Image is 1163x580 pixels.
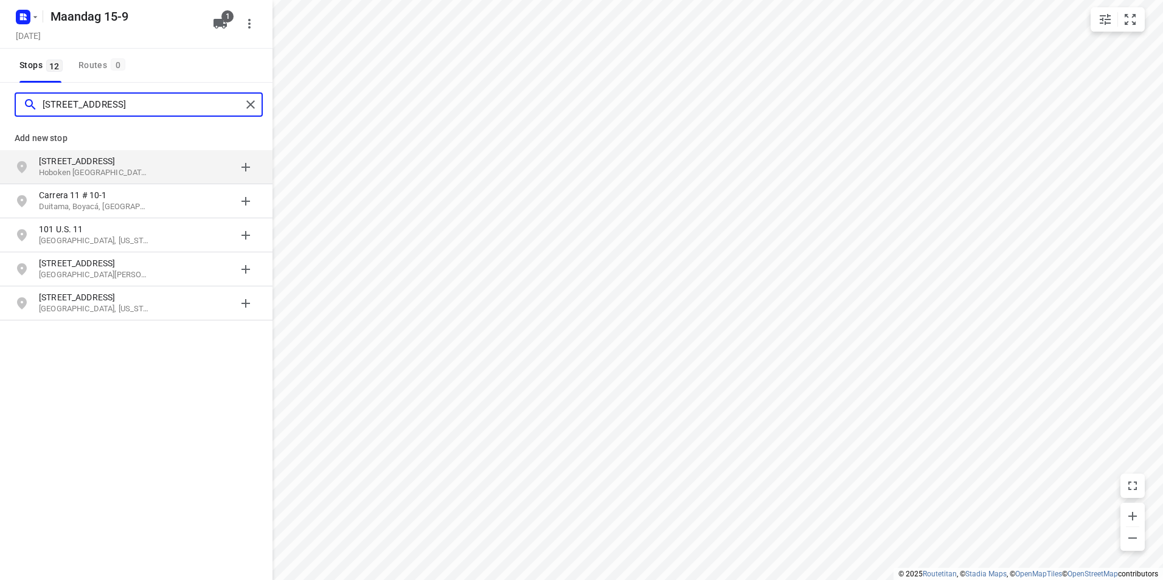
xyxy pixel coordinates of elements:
[208,12,232,36] button: 1
[46,7,203,26] h5: Rename
[39,235,151,247] p: Abingdon, Virginia, Verenigde Staten
[46,60,63,72] span: 12
[43,95,241,114] input: Add or search stops
[965,570,1007,578] a: Stadia Maps
[237,12,262,36] button: More
[39,155,151,167] p: [STREET_ADDRESS]
[15,131,258,145] p: Add new stop
[39,291,151,303] p: [STREET_ADDRESS]
[11,29,46,43] h5: Project date
[923,570,957,578] a: Routetitan
[1068,570,1118,578] a: OpenStreetMap
[221,10,234,22] span: 1
[898,570,1158,578] li: © 2025 , © , © © contributors
[39,303,151,315] p: Richmond, Indiana, Verenigde Staten
[39,201,151,213] p: Duitama, Boyacá, [GEOGRAPHIC_DATA]
[1015,570,1062,578] a: OpenMapTiles
[39,223,151,235] p: 101 U.S. 11
[39,189,151,201] p: Carrera 11 # 10-1
[39,269,151,281] p: Fort Smith, Arkansas, Verenigde Staten
[39,257,151,269] p: [STREET_ADDRESS]
[111,58,125,71] span: 0
[78,58,129,73] div: Routes
[1091,7,1145,32] div: small contained button group
[19,58,66,73] span: Stops
[39,167,151,179] p: Hoboken [GEOGRAPHIC_DATA], [GEOGRAPHIC_DATA]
